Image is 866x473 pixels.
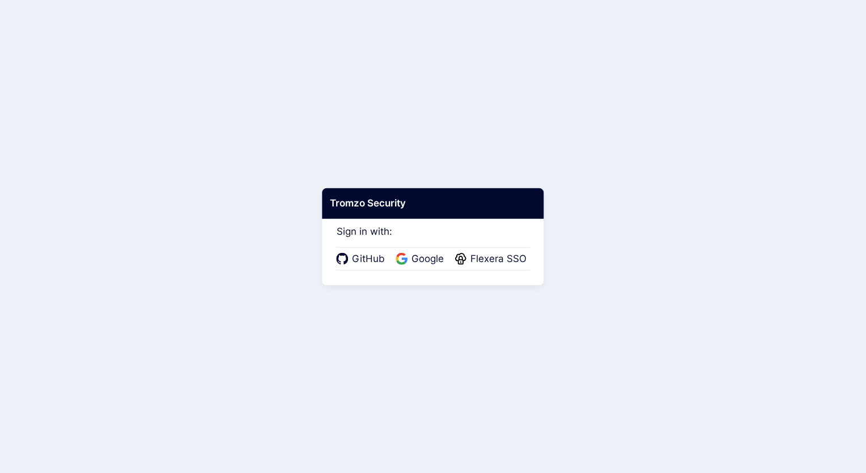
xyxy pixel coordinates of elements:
[467,252,530,267] span: Flexera SSO
[337,252,388,267] a: GitHub
[322,188,544,219] div: Tromzo Security
[349,252,388,267] span: GitHub
[337,210,530,271] div: Sign in with:
[455,252,530,267] a: Flexera SSO
[396,252,447,267] a: Google
[408,252,447,267] span: Google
